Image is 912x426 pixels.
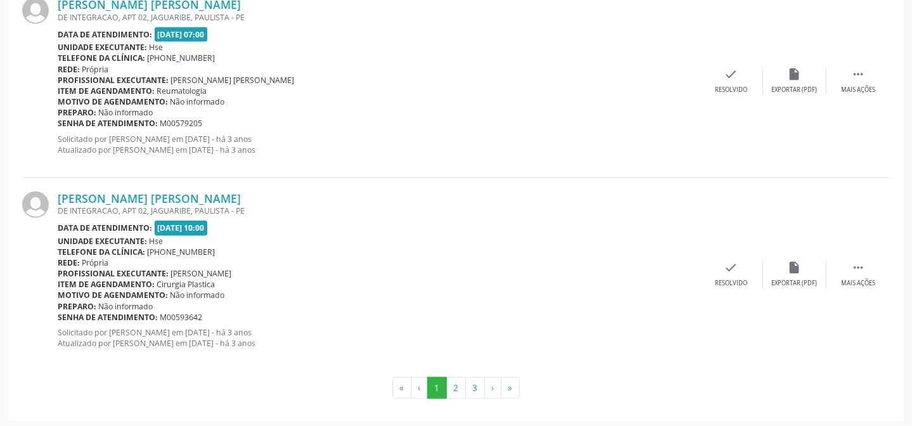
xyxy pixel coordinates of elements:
[724,261,738,274] i: check
[715,86,747,94] div: Resolvido
[427,377,447,399] button: Go to page 1
[446,377,466,399] button: Go to page 2
[772,86,818,94] div: Exportar (PDF)
[155,27,208,42] span: [DATE] 07:00
[170,96,225,107] span: Não informado
[58,29,152,40] b: Data de atendimento:
[157,279,215,290] span: Cirurgia Plastica
[58,75,169,86] b: Profissional executante:
[82,64,109,75] span: Própria
[170,290,225,300] span: Não informado
[58,205,700,216] div: DE INTEGRACAO, APT 02, JAGUARIBE, PAULISTA - PE
[171,268,232,279] span: [PERSON_NAME]
[851,67,865,81] i: 
[150,42,164,53] span: Hse
[788,67,802,81] i: insert_drive_file
[22,377,890,399] ul: Pagination
[58,312,158,323] b: Senha de atendimento:
[484,377,501,399] button: Go to next page
[58,134,700,155] p: Solicitado por [PERSON_NAME] em [DATE] - há 3 anos Atualizado por [PERSON_NAME] em [DATE] - há 3 ...
[465,377,485,399] button: Go to page 3
[58,118,158,129] b: Senha de atendimento:
[841,86,875,94] div: Mais ações
[841,279,875,288] div: Mais ações
[99,301,153,312] span: Não informado
[155,221,208,235] span: [DATE] 10:00
[58,12,700,23] div: DE INTEGRACAO, APT 02, JAGUARIBE, PAULISTA - PE
[148,247,215,257] span: [PHONE_NUMBER]
[58,64,80,75] b: Rede:
[58,86,155,96] b: Item de agendamento:
[58,327,700,349] p: Solicitado por [PERSON_NAME] em [DATE] - há 3 anos Atualizado por [PERSON_NAME] em [DATE] - há 3 ...
[58,96,168,107] b: Motivo de agendamento:
[724,67,738,81] i: check
[58,107,96,118] b: Preparo:
[58,247,145,257] b: Telefone da clínica:
[58,191,241,205] a: [PERSON_NAME] [PERSON_NAME]
[157,86,207,96] span: Reumatologia
[851,261,865,274] i: 
[58,236,147,247] b: Unidade executante:
[148,53,215,63] span: [PHONE_NUMBER]
[501,377,520,399] button: Go to last page
[58,223,152,233] b: Data de atendimento:
[160,118,203,129] span: M00579205
[58,53,145,63] b: Telefone da clínica:
[58,42,147,53] b: Unidade executante:
[160,312,203,323] span: M00593642
[22,191,49,218] img: img
[772,279,818,288] div: Exportar (PDF)
[58,257,80,268] b: Rede:
[58,301,96,312] b: Preparo:
[58,268,169,279] b: Profissional executante:
[58,279,155,290] b: Item de agendamento:
[788,261,802,274] i: insert_drive_file
[99,107,153,118] span: Não informado
[82,257,109,268] span: Própria
[171,75,295,86] span: [PERSON_NAME] [PERSON_NAME]
[58,290,168,300] b: Motivo de agendamento:
[715,279,747,288] div: Resolvido
[150,236,164,247] span: Hse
